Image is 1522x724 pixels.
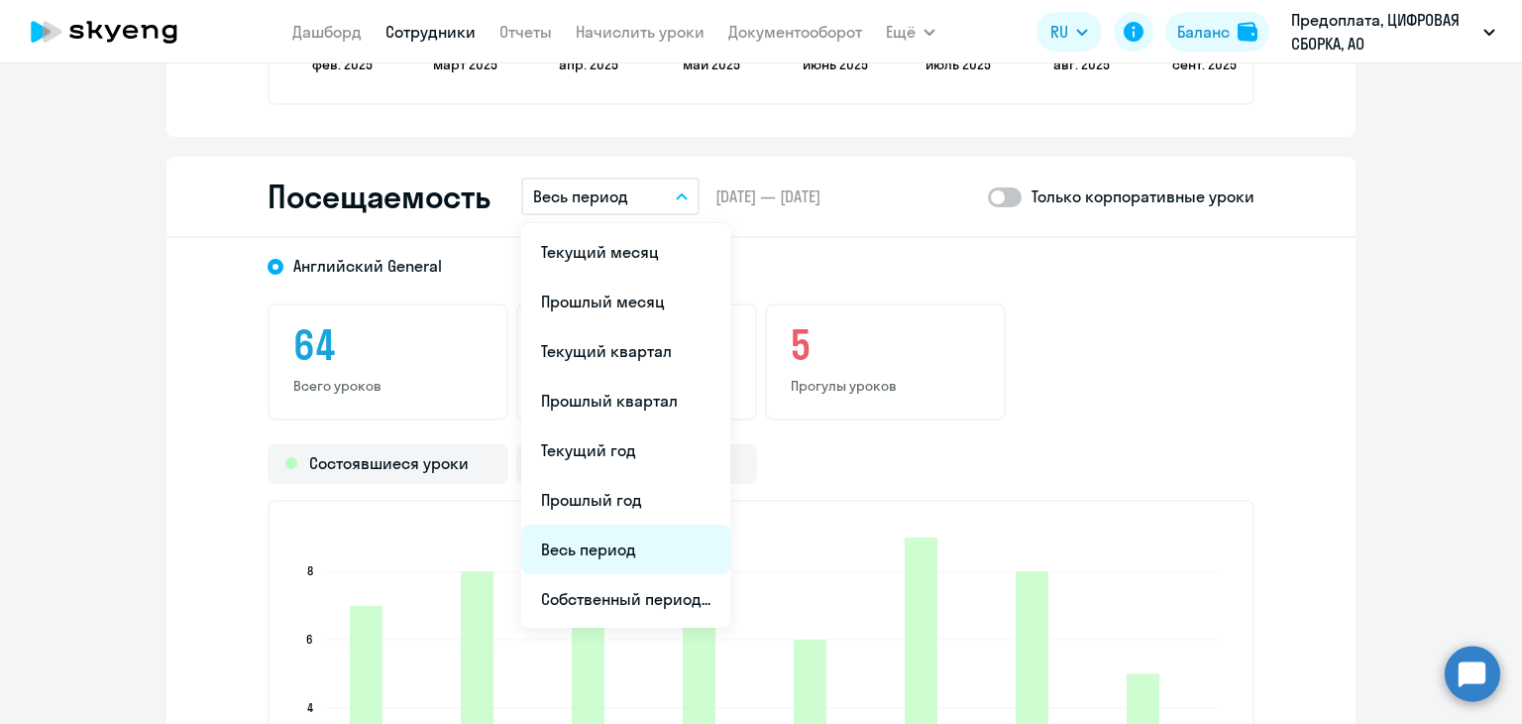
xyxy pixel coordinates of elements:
p: Предоплата, ЦИФРОВАЯ СБОРКА, АО [1291,8,1475,56]
text: авг. 2025 [1053,56,1110,73]
a: Начислить уроки [576,22,705,42]
img: balance [1238,22,1257,42]
button: Ещё [886,12,935,52]
p: Только корпоративные уроки [1032,184,1254,208]
button: Балансbalance [1165,12,1269,52]
a: Сотрудники [385,22,476,42]
a: Отчеты [499,22,552,42]
span: Ещё [886,20,916,44]
button: Предоплата, ЦИФРОВАЯ СБОРКА, АО [1281,8,1505,56]
text: 8 [307,563,313,578]
span: Английский General [293,255,442,277]
button: RU [1036,12,1102,52]
div: Состоявшиеся уроки [268,444,508,484]
text: май 2025 [683,56,740,73]
a: Дашборд [292,22,362,42]
ul: Ещё [521,223,730,628]
text: 6 [306,632,313,647]
text: март 2025 [433,56,497,73]
h2: Посещаемость [268,177,489,216]
span: RU [1050,20,1068,44]
text: сент. 2025 [1172,56,1237,73]
h3: 64 [293,321,483,369]
text: апр. 2025 [559,56,618,73]
text: фев. 2025 [312,56,373,73]
text: июнь 2025 [803,56,868,73]
p: Прогулы уроков [791,377,980,395]
a: Документооборот [728,22,862,42]
div: Баланс [1177,20,1230,44]
h3: 5 [791,321,980,369]
text: июль 2025 [925,56,991,73]
div: Прогулы [516,444,757,484]
p: Всего уроков [293,377,483,395]
text: 4 [307,700,313,715]
button: Весь период [521,178,700,215]
p: Весь период [533,184,628,208]
span: [DATE] — [DATE] [715,185,820,207]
